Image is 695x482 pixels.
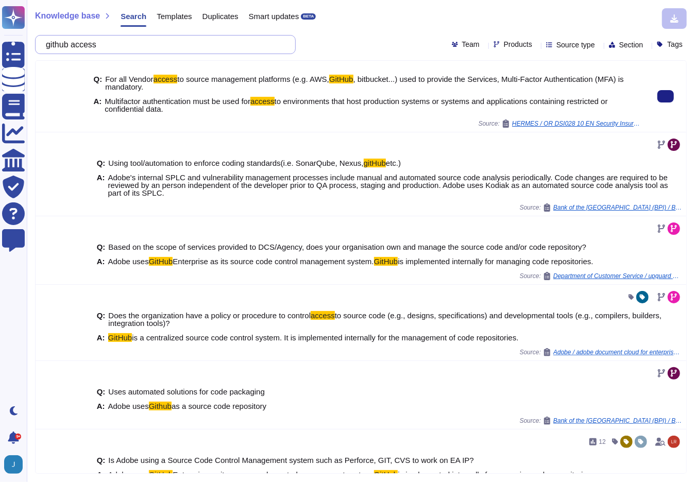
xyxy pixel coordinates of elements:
[202,12,239,20] span: Duplicates
[97,159,106,167] b: Q:
[386,159,401,167] span: etc.)
[2,453,30,476] button: user
[512,120,641,127] span: HERMES / OR DSI028 10 EN Security Insurance Plan Matrix v3.1
[97,312,106,327] b: Q:
[149,470,173,479] mark: GitHub
[172,402,266,410] span: as a source code repository
[97,334,105,341] b: A:
[35,12,100,20] span: Knowledge base
[149,257,173,266] mark: GitHub
[108,159,363,167] span: Using tool/automation to enforce coding standards(i.e. SonarQube, Nexus,
[108,311,662,328] span: to source code (e.g., designs, specifications) and developmental tools (e.g., compilers, builders...
[154,75,178,83] mark: access
[97,243,106,251] b: Q:
[398,470,593,479] span: is implemented internally for managing code repositories.
[105,97,250,106] span: Multifactor authentication must be used for
[553,273,682,279] span: Department of Customer Service / upguard questionnaire DCS Security Questionnaire Tier 1 2 DCS CISO
[149,402,172,410] mark: Github
[374,470,398,479] mark: GitHub
[398,257,593,266] span: is implemented internally for managing code repositories.
[108,173,668,197] span: Adobe's internal SPLC and vulnerability management processes include manual and automated source ...
[105,97,607,113] span: to environments that host production systems or systems and applications containing restricted or...
[108,387,265,396] span: Uses automated solutions for code packaging
[479,119,641,128] span: Source:
[132,333,518,342] span: is a centralized source code control system. It is implemented internally for the management of c...
[556,41,595,48] span: Source type
[97,471,105,478] b: A:
[94,75,103,91] b: Q:
[108,311,311,320] span: Does the organization have a policy or procedure to control
[97,174,105,197] b: A:
[94,97,102,113] b: A:
[374,257,398,266] mark: GitHub
[121,12,146,20] span: Search
[668,436,680,448] img: user
[108,243,586,251] span: Based on the scope of services provided to DCS/Agency, does your organisation own and manage the ...
[108,470,149,479] span: Adobe uses
[311,311,335,320] mark: access
[97,257,105,265] b: A:
[4,455,23,474] img: user
[108,456,474,464] span: Is Adobe using a Source Code Control Management system such as Perforce, GIT, CVS to work on EA IP?
[157,12,192,20] span: Templates
[173,257,374,266] span: Enterprise as its source code control management system.
[504,41,532,48] span: Products
[301,13,316,20] div: BETA
[599,439,606,445] span: 12
[41,36,285,54] input: Search a question or template...
[364,159,386,167] mark: gitHub
[108,333,132,342] mark: GitHub
[97,388,106,395] b: Q:
[553,204,682,211] span: Bank of the [GEOGRAPHIC_DATA] (BPI) / BPI technical requirements
[329,75,353,83] mark: GitHub
[108,402,149,410] span: Adobe uses
[15,434,21,440] div: 9+
[520,348,682,356] span: Source:
[667,41,683,48] span: Tags
[177,75,329,83] span: to source management platforms (e.g. AWS,
[520,417,682,425] span: Source:
[250,97,275,106] mark: access
[97,402,105,410] b: A:
[249,12,299,20] span: Smart updates
[520,272,682,280] span: Source:
[108,257,149,266] span: Adobe uses
[462,41,480,48] span: Team
[619,41,643,48] span: Section
[97,456,106,464] b: Q:
[105,75,153,83] span: For all Vendor
[173,470,374,479] span: Enterprise as its source code control management system.
[105,75,624,91] span: , bitbucket...) used to provide the Services, Multi-Factor Authentication (MFA) is mandatory.
[553,418,682,424] span: Bank of the [GEOGRAPHIC_DATA] (BPI) / BPI technical requirements
[520,203,682,212] span: Source:
[553,349,682,355] span: Adobe / adobe document cloud for enterprise sig questionnaire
